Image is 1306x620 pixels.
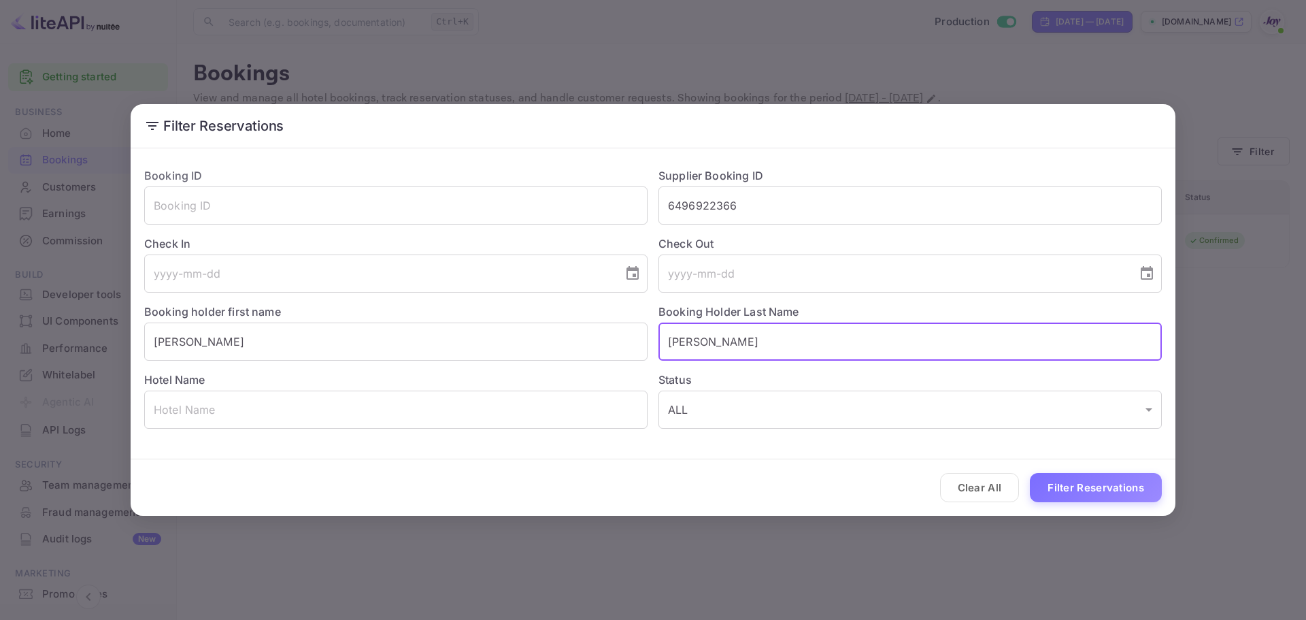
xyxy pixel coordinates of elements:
[1133,260,1160,287] button: Choose date
[144,169,203,182] label: Booking ID
[144,373,205,387] label: Hotel Name
[658,169,763,182] label: Supplier Booking ID
[144,186,648,225] input: Booking ID
[658,323,1162,361] input: Holder Last Name
[658,255,1128,293] input: yyyy-mm-dd
[144,235,648,252] label: Check In
[144,305,281,319] label: Booking holder first name
[619,260,646,287] button: Choose date
[658,372,1162,388] label: Status
[658,235,1162,252] label: Check Out
[144,391,648,429] input: Hotel Name
[940,473,1020,502] button: Clear All
[658,305,799,319] label: Booking Holder Last Name
[131,104,1175,148] h2: Filter Reservations
[658,186,1162,225] input: Supplier Booking ID
[144,255,614,293] input: yyyy-mm-dd
[1030,473,1162,502] button: Filter Reservations
[144,323,648,361] input: Holder First Name
[658,391,1162,429] div: ALL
